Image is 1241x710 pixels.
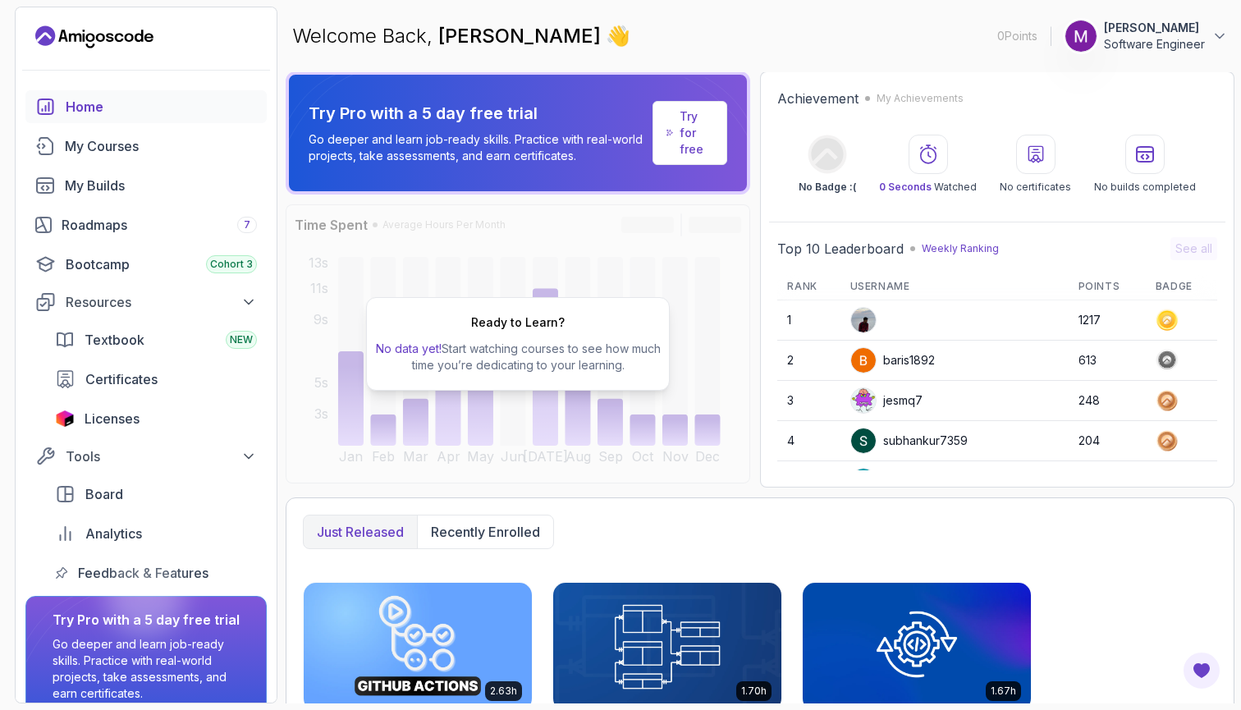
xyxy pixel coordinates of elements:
[741,685,767,698] p: 1.70h
[45,402,267,435] a: licenses
[1069,300,1146,341] td: 1217
[879,181,932,193] span: 0 Seconds
[438,24,606,48] span: [PERSON_NAME]
[1069,421,1146,461] td: 204
[25,248,267,281] a: bootcamp
[85,524,142,543] span: Analytics
[431,522,540,542] p: Recently enrolled
[45,478,267,511] a: board
[777,300,840,341] td: 1
[25,169,267,202] a: builds
[230,333,253,346] span: NEW
[1000,181,1071,194] p: No certificates
[292,23,630,49] p: Welcome Back,
[376,341,442,355] span: No data yet!
[65,136,257,156] div: My Courses
[85,330,144,350] span: Textbook
[1065,20,1228,53] button: user profile image[PERSON_NAME]Software Engineer
[851,428,876,453] img: user profile image
[66,292,257,312] div: Resources
[851,388,876,413] img: default monster avatar
[66,447,257,466] div: Tools
[777,341,840,381] td: 2
[879,181,977,194] p: Watched
[1069,461,1146,502] td: 178
[66,254,257,274] div: Bootcamp
[680,108,713,158] a: Try for free
[1094,181,1196,194] p: No builds completed
[991,685,1016,698] p: 1.67h
[777,273,840,300] th: Rank
[62,215,257,235] div: Roadmaps
[1065,21,1097,52] img: user profile image
[65,176,257,195] div: My Builds
[85,409,140,428] span: Licenses
[373,341,662,373] p: Start watching courses to see how much time you’re dedicating to your learning.
[25,287,267,317] button: Resources
[1170,237,1217,260] button: See all
[653,101,727,165] a: Try for free
[309,102,646,125] p: Try Pro with a 5 day free trial
[851,469,876,493] img: user profile image
[777,461,840,502] td: 5
[490,685,517,698] p: 2.63h
[317,522,404,542] p: Just released
[304,515,417,548] button: Just released
[777,239,904,259] h2: Top 10 Leaderboard
[850,428,968,454] div: subhankur7359
[799,181,856,194] p: No Badge :(
[25,130,267,163] a: courses
[777,381,840,421] td: 3
[1182,651,1221,690] button: Open Feedback Button
[1104,20,1205,36] p: [PERSON_NAME]
[25,442,267,471] button: Tools
[840,273,1069,300] th: Username
[851,348,876,373] img: user profile image
[850,468,931,494] div: Reb00rn
[244,218,250,231] span: 7
[471,314,565,331] h2: Ready to Learn?
[851,308,876,332] img: user profile image
[850,387,923,414] div: jesmq7
[66,97,257,117] div: Home
[35,24,153,50] a: Landing page
[78,563,208,583] span: Feedback & Features
[877,92,964,105] p: My Achievements
[85,369,158,389] span: Certificates
[602,19,637,53] span: 👋
[55,410,75,427] img: jetbrains icon
[45,517,267,550] a: analytics
[53,636,240,702] p: Go deeper and learn job-ready skills. Practice with real-world projects, take assessments, and ea...
[45,363,267,396] a: certificates
[417,515,553,548] button: Recently enrolled
[25,208,267,241] a: roadmaps
[922,242,999,255] p: Weekly Ranking
[997,28,1037,44] p: 0 Points
[850,347,935,373] div: baris1892
[85,484,123,504] span: Board
[777,89,859,108] h2: Achievement
[309,131,646,164] p: Go deeper and learn job-ready skills. Practice with real-world projects, take assessments, and ea...
[1146,273,1217,300] th: Badge
[210,258,253,271] span: Cohort 3
[1069,381,1146,421] td: 248
[45,557,267,589] a: feedback
[25,90,267,123] a: home
[1069,273,1146,300] th: Points
[777,421,840,461] td: 4
[45,323,267,356] a: textbook
[1069,341,1146,381] td: 613
[1104,36,1205,53] p: Software Engineer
